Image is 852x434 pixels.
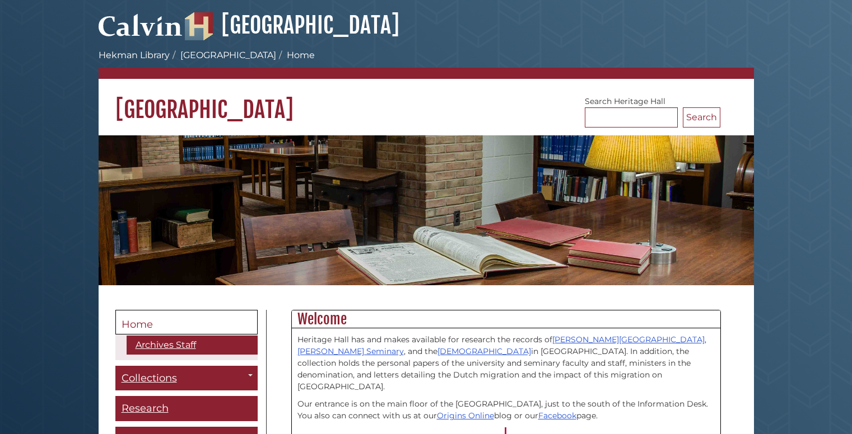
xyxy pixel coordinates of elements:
a: Facebook [538,411,576,421]
a: [GEOGRAPHIC_DATA] [185,11,399,39]
a: [GEOGRAPHIC_DATA] [180,50,276,60]
span: Home [122,318,153,331]
p: Heritage Hall has and makes available for research the records of , , and the in [GEOGRAPHIC_DATA... [297,334,715,393]
a: Origins Online [437,411,494,421]
img: Hekman Library Logo [185,12,213,40]
span: Collections [122,372,177,384]
button: Search [683,107,720,128]
a: Calvin University [99,26,183,36]
a: Collections [115,366,258,391]
span: Research [122,402,169,414]
a: Home [115,310,258,334]
a: Hekman Library [99,50,170,60]
a: Research [115,396,258,421]
h1: [GEOGRAPHIC_DATA] [99,79,754,124]
h2: Welcome [292,310,720,328]
a: [PERSON_NAME][GEOGRAPHIC_DATA] [552,334,705,345]
a: Archives Staff [127,336,258,355]
nav: breadcrumb [99,49,754,79]
a: [DEMOGRAPHIC_DATA] [437,346,531,356]
img: Calvin [99,9,183,40]
li: Home [276,49,315,62]
a: [PERSON_NAME] Seminary [297,346,404,356]
p: Our entrance is on the main floor of the [GEOGRAPHIC_DATA], just to the south of the Information ... [297,398,715,422]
